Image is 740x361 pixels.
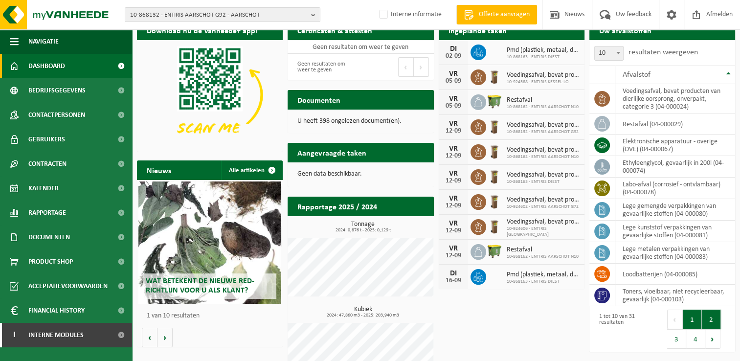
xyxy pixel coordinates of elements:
[705,329,720,349] button: Next
[507,146,580,154] span: Voedingsafval, bevat producten van dierlijke oorsprong, onverpakt, categorie 3
[28,274,108,298] span: Acceptatievoorwaarden
[444,153,463,159] div: 12-09
[146,277,254,294] span: Wat betekent de nieuwe RED-richtlijn voor u als klant?
[507,204,580,210] span: 10-924602 - ENTIRIS AARSCHOT G72
[507,226,580,238] span: 10-924606 - ENTIRIS [GEOGRAPHIC_DATA]
[28,78,86,103] span: Bedrijfsgegevens
[507,104,579,110] span: 10-868162 - ENTIRIS AARSCHOT N10
[444,245,463,252] div: VR
[623,71,650,79] span: Afvalstof
[28,103,85,127] span: Contactpersonen
[507,218,580,226] span: Voedingsafval, bevat producten van dierlijke oorsprong, onverpakt, categorie 3
[444,45,463,53] div: DI
[507,46,580,54] span: Pmd (plastiek, metaal, drankkartons) (bedrijven)
[137,40,283,150] img: Download de VHEPlus App
[28,176,59,201] span: Kalender
[486,143,503,159] img: WB-0140-HPE-BN-01
[486,168,503,184] img: WB-0140-HPE-BN-01
[507,129,580,135] span: 10-868132 - ENTIRIS AARSCHOT G92
[297,118,424,125] p: U heeft 398 ongelezen document(en).
[507,121,580,129] span: Voedingsafval, bevat producten van dierlijke oorsprong, onverpakt, categorie 3
[28,225,70,249] span: Documenten
[456,5,537,24] a: Offerte aanvragen
[125,7,320,22] button: 10-868132 - ENTIRIS AARSCHOT G92 - AARSCHOT
[137,160,181,180] h2: Nieuws
[444,277,463,284] div: 16-09
[486,68,503,85] img: WB-0140-HPE-BN-01
[138,181,281,304] a: Wat betekent de nieuwe RED-richtlijn voor u als klant?
[615,178,735,199] td: labo-afval (corrosief - ontvlambaar) (04-000078)
[444,203,463,209] div: 12-09
[221,160,282,180] a: Alle artikelen
[292,228,433,233] span: 2024: 0,876 t - 2025: 0,129 t
[444,53,463,60] div: 02-09
[615,285,735,306] td: toners, vloeibaar, niet recycleerbaar, gevaarlijk (04-000103)
[444,227,463,234] div: 12-09
[28,201,66,225] span: Rapportage
[288,40,433,54] td: Geen resultaten om weer te geven
[628,48,698,56] label: resultaten weergeven
[476,10,532,20] span: Offerte aanvragen
[28,29,59,54] span: Navigatie
[683,310,702,329] button: 1
[667,329,686,349] button: 3
[444,145,463,153] div: VR
[702,310,721,329] button: 2
[507,196,580,204] span: Voedingsafval, bevat producten van dierlijke oorsprong, onverpakt, categorie 3
[292,313,433,318] span: 2024: 47,860 m3 - 2025: 203,940 m3
[137,21,268,40] h2: Download nu de Vanheede+ app!
[615,113,735,135] td: restafval (04-000029)
[667,310,683,329] button: Previous
[486,118,503,135] img: WB-0140-HPE-BN-01
[444,78,463,85] div: 05-09
[507,71,580,79] span: Voedingsafval, bevat producten van dierlijke oorsprong, onverpakt, categorie 3
[398,57,414,77] button: Previous
[28,298,85,323] span: Financial History
[594,46,624,61] span: 10
[615,242,735,264] td: lege metalen verpakkingen van gevaarlijke stoffen (04-000083)
[292,221,433,233] h3: Tonnage
[589,21,661,40] h2: Uw afvalstoffen
[28,249,73,274] span: Product Shop
[288,90,350,109] h2: Documenten
[444,170,463,178] div: VR
[142,328,157,347] button: Vorige
[444,128,463,135] div: 12-09
[486,218,503,234] img: WB-0140-HPE-BN-01
[28,54,65,78] span: Dashboard
[686,329,705,349] button: 4
[444,195,463,203] div: VR
[444,270,463,277] div: DI
[486,93,503,110] img: WB-1100-HPE-GN-50
[361,216,433,235] a: Bekijk rapportage
[130,8,307,23] span: 10-868132 - ENTIRIS AARSCHOT G92 - AARSCHOT
[615,84,735,113] td: voedingsafval, bevat producten van dierlijke oorsprong, onverpakt, categorie 3 (04-000024)
[615,156,735,178] td: ethyleenglycol, gevaarlijk in 200l (04-000074)
[507,254,579,260] span: 10-868162 - ENTIRIS AARSCHOT N10
[595,46,623,60] span: 10
[444,103,463,110] div: 05-09
[10,323,19,347] span: I
[507,171,580,179] span: Voedingsafval, bevat producten van dierlijke oorsprong, onverpakt, categorie 3
[28,323,84,347] span: Interne modules
[507,271,580,279] span: Pmd (plastiek, metaal, drankkartons) (bedrijven)
[486,243,503,259] img: WB-1100-HPE-GN-50
[297,171,424,178] p: Geen data beschikbaar.
[444,70,463,78] div: VR
[507,54,580,60] span: 10-868163 - ENTIRIS DIEST
[292,56,356,78] div: Geen resultaten om weer te geven
[507,96,579,104] span: Restafval
[288,21,382,40] h2: Certificaten & attesten
[507,154,580,160] span: 10-868162 - ENTIRIS AARSCHOT N10
[507,79,580,85] span: 10-924588 - ENTIRIS KESSEL-LO
[444,95,463,103] div: VR
[439,21,516,40] h2: Ingeplande taken
[507,179,580,185] span: 10-868163 - ENTIRIS DIEST
[444,120,463,128] div: VR
[444,220,463,227] div: VR
[615,221,735,242] td: lege kunststof verpakkingen van gevaarlijke stoffen (04-000081)
[147,313,278,319] p: 1 van 10 resultaten
[288,143,376,162] h2: Aangevraagde taken
[615,135,735,156] td: elektronische apparatuur - overige (OVE) (04-000067)
[486,193,503,209] img: WB-0140-HPE-BN-01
